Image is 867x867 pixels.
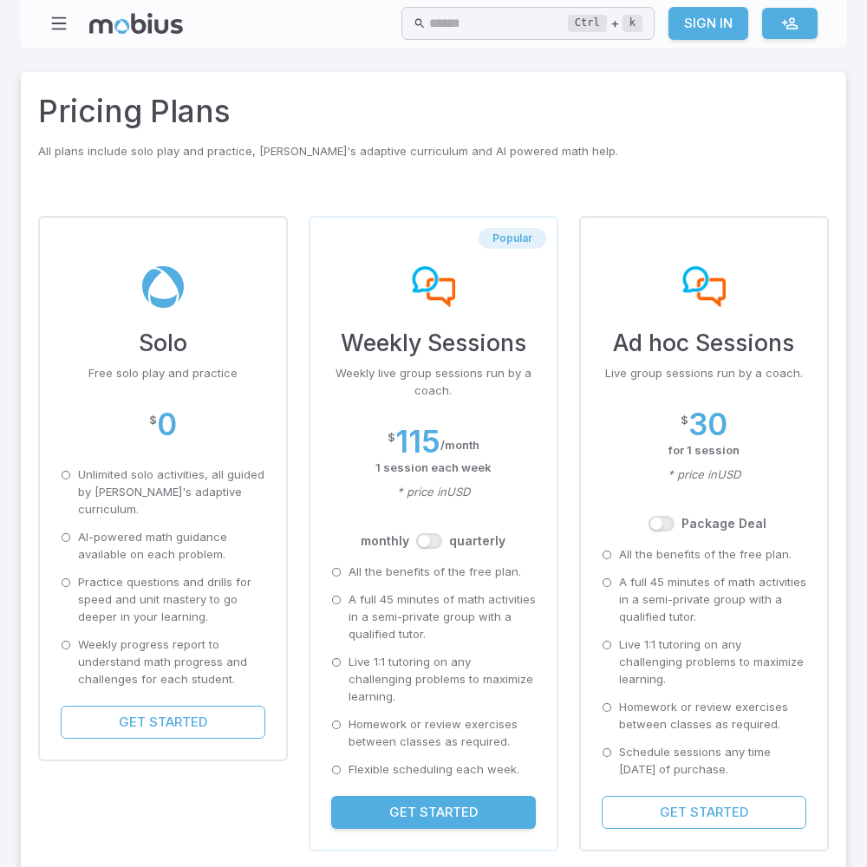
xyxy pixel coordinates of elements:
[682,266,726,308] img: ad-hoc sessions-plan-img
[331,365,536,400] p: Weekly live group sessions run by a coach.
[602,466,806,484] p: * price in USD
[602,365,806,382] p: Live group sessions run by a coach.
[157,407,177,442] h2: 0
[78,574,265,626] p: Practice questions and drills for speed and unit mastery to go deeper in your learning.
[388,429,395,447] p: $
[38,143,829,160] p: All plans include solo play and practice, [PERSON_NAME]'s adaptive curriculum and AI powered math...
[668,7,748,40] a: Sign In
[619,546,792,564] p: All the benefits of the free plan.
[412,266,455,308] img: weekly-sessions-plan-img
[349,654,536,706] p: Live 1:1 tutoring on any challenging problems to maximize learning.
[602,796,806,829] button: Get Started
[568,13,642,34] div: +
[361,532,409,550] label: month ly
[331,484,536,501] p: * price in USD
[681,412,688,429] p: $
[602,442,806,460] p: for 1 session
[331,796,536,829] button: Get Started
[349,716,536,751] p: Homework or review exercises between classes as required.
[479,231,546,245] span: Popular
[619,744,806,779] p: Schedule sessions any time [DATE] of purchase.
[149,412,157,429] p: $
[141,266,185,308] img: solo-plan-img
[602,325,806,360] h3: Ad hoc Sessions
[78,466,265,518] p: Unlimited solo activities, all guided by [PERSON_NAME]'s adaptive curriculum.
[61,706,265,739] button: Get Started
[619,574,806,626] p: A full 45 minutes of math activities in a semi-private group with a qualified tutor.
[619,636,806,688] p: Live 1:1 tutoring on any challenging problems to maximize learning.
[688,407,727,442] h2: 30
[61,365,265,382] p: Free solo play and practice
[440,437,479,454] p: / month
[395,424,440,460] h2: 115
[623,15,642,32] kbd: k
[349,591,536,643] p: A full 45 minutes of math activities in a semi-private group with a qualified tutor.
[449,532,505,550] label: quarterly
[619,699,806,733] p: Homework or review exercises between classes as required.
[568,15,607,32] kbd: Ctrl
[681,515,766,532] label: Package Deal
[331,325,536,360] h3: Weekly Sessions
[61,325,265,360] h3: Solo
[331,460,536,477] p: 1 session each week
[38,89,829,134] h2: Pricing Plans
[349,564,521,581] p: All the benefits of the free plan.
[78,636,265,688] p: Weekly progress report to understand math progress and challenges for each student.
[78,529,265,564] p: AI-powered math guidance available on each problem.
[349,761,519,779] p: Flexible scheduling each week.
